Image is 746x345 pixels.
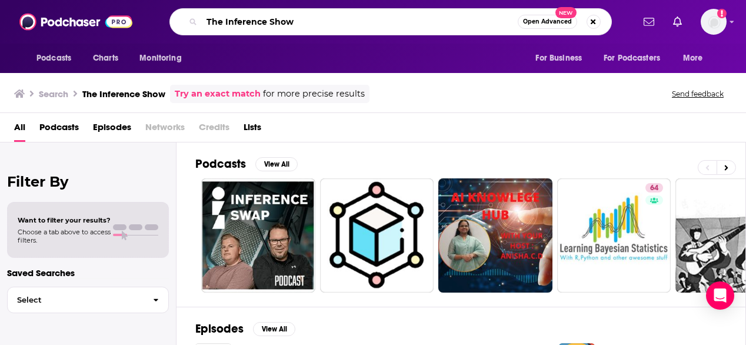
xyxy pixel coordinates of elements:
[8,296,144,304] span: Select
[175,87,261,101] a: Try an exact match
[93,118,131,142] a: Episodes
[199,118,229,142] span: Credits
[82,88,165,99] h3: The Inference Show
[668,89,727,99] button: Send feedback
[244,118,261,142] a: Lists
[131,47,197,69] button: open menu
[263,87,365,101] span: for more precise results
[202,12,518,31] input: Search podcasts, credits, & more...
[650,183,658,194] span: 64
[523,19,572,25] span: Open Advanced
[701,9,727,35] span: Logged in as aridings
[7,287,169,313] button: Select
[255,157,298,171] button: View All
[18,228,111,244] span: Choose a tab above to access filters.
[39,88,68,99] h3: Search
[557,178,671,293] a: 64
[18,216,111,224] span: Want to filter your results?
[668,12,687,32] a: Show notifications dropdown
[195,157,246,171] h2: Podcasts
[675,47,718,69] button: open menu
[93,50,118,67] span: Charts
[596,47,677,69] button: open menu
[645,183,663,193] a: 64
[85,47,125,69] a: Charts
[195,321,295,336] a: EpisodesView All
[7,173,169,190] h2: Filter By
[36,50,71,67] span: Podcasts
[139,50,181,67] span: Monitoring
[145,118,185,142] span: Networks
[19,11,132,33] img: Podchaser - Follow, Share and Rate Podcasts
[535,50,582,67] span: For Business
[706,281,734,310] div: Open Intercom Messenger
[527,47,597,69] button: open menu
[701,9,727,35] button: Show profile menu
[169,8,612,35] div: Search podcasts, credits, & more...
[28,47,86,69] button: open menu
[555,7,577,18] span: New
[683,50,703,67] span: More
[39,118,79,142] a: Podcasts
[717,9,727,18] svg: Add a profile image
[7,267,169,278] p: Saved Searches
[14,118,25,142] a: All
[195,157,298,171] a: PodcastsView All
[639,12,659,32] a: Show notifications dropdown
[604,50,660,67] span: For Podcasters
[518,15,577,29] button: Open AdvancedNew
[253,322,295,336] button: View All
[195,321,244,336] h2: Episodes
[701,9,727,35] img: User Profile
